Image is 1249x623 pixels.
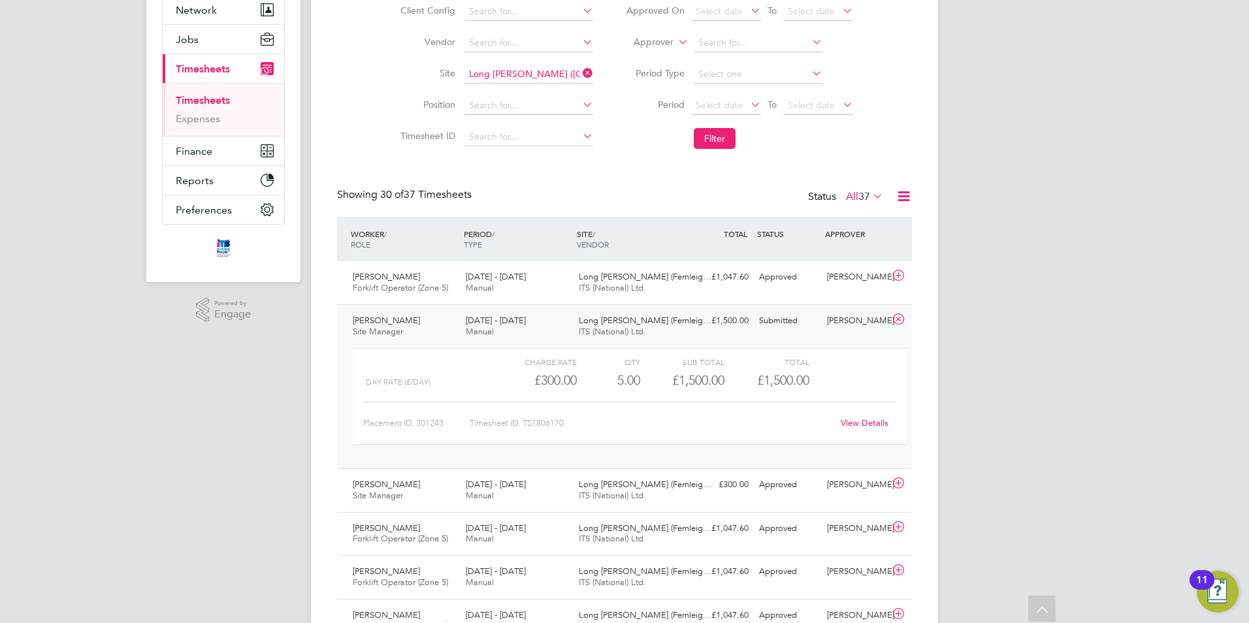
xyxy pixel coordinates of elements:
div: WORKER [348,222,461,256]
span: ITS (National) Ltd. [579,282,646,293]
label: Period Type [626,67,685,79]
div: Total [724,354,809,370]
button: Open Resource Center, 11 new notifications [1197,571,1239,613]
span: To [764,96,781,113]
div: [PERSON_NAME] [822,561,890,583]
span: 37 Timesheets [380,188,472,201]
input: Search for... [464,97,593,115]
span: [PERSON_NAME] [353,522,420,534]
div: STATUS [754,222,822,246]
span: 37 [858,190,870,203]
span: / [592,229,595,239]
span: Manual [466,282,494,293]
div: [PERSON_NAME] [822,518,890,539]
span: / [492,229,495,239]
div: Approved [754,518,822,539]
input: Search for... [694,34,822,52]
button: Preferences [163,195,284,224]
span: Manual [466,326,494,337]
span: Long [PERSON_NAME] (Fernleig… [579,271,711,282]
span: Long [PERSON_NAME] (Fernleig… [579,479,711,490]
div: Approved [754,474,822,496]
span: Select date [788,99,835,111]
button: Jobs [163,25,284,54]
div: PERIOD [461,222,574,256]
span: Long [PERSON_NAME] (Fernleig… [579,315,711,326]
span: Site Manager [353,490,403,501]
span: ITS (National) Ltd. [579,490,646,501]
div: Status [808,188,886,206]
div: [PERSON_NAME] [822,474,890,496]
div: Approved [754,266,822,288]
div: £1,047.60 [686,561,754,583]
div: 5.00 [577,370,640,391]
span: Forklift Operator (Zone 5) [353,282,448,293]
input: Select one [694,65,822,84]
input: Search for... [464,3,593,21]
label: Position [397,99,455,110]
span: Day Rate (£/day) [366,377,430,387]
button: Reports [163,166,284,195]
span: Manual [466,577,494,588]
input: Search for... [464,128,593,146]
span: Reports [176,174,214,187]
span: To [764,2,781,19]
span: 30 of [380,188,404,201]
span: ITS (National) Ltd. [579,533,646,544]
div: Submitted [754,310,822,332]
span: VENDOR [577,239,609,249]
div: QTY [577,354,640,370]
div: Charge rate [493,354,577,370]
button: Timesheets [163,54,284,83]
a: Expenses [176,112,220,125]
span: [PERSON_NAME] [353,566,420,577]
label: Client Config [397,5,455,16]
span: ITS (National) Ltd. [579,577,646,588]
span: Long [PERSON_NAME] (Fernleig… [579,566,711,577]
div: £1,500.00 [640,370,724,391]
input: Search for... [464,34,593,52]
div: Sub Total [640,354,724,370]
div: Placement ID: 301243 [363,413,470,434]
button: Finance [163,136,284,165]
span: Jobs [176,33,199,46]
span: Select date [696,99,743,111]
span: Powered by [214,298,251,309]
a: Powered byEngage [196,298,251,323]
span: Long [PERSON_NAME] (Fernleig… [579,609,711,620]
span: [DATE] - [DATE] [466,522,526,534]
div: [PERSON_NAME] [822,266,890,288]
span: Preferences [176,204,232,216]
span: TYPE [464,239,482,249]
span: [DATE] - [DATE] [466,271,526,282]
img: itsconstruction-logo-retina.png [214,238,233,259]
span: Finance [176,145,212,157]
span: [PERSON_NAME] [353,315,420,326]
button: Filter [694,128,736,149]
span: / [384,229,387,239]
input: Search for... [464,65,593,84]
span: [PERSON_NAME] [353,479,420,490]
div: £300.00 [493,370,577,391]
span: Forklift Operator (Zone 5) [353,533,448,544]
label: Vendor [397,36,455,48]
span: [PERSON_NAME] [353,271,420,282]
div: Approved [754,561,822,583]
a: View Details [841,417,888,428]
div: Showing [337,188,474,202]
span: ROLE [351,239,370,249]
span: Select date [788,5,835,17]
div: Timesheet ID: TS1806170 [470,413,832,434]
span: Network [176,4,217,16]
label: Approver [615,36,673,49]
div: [PERSON_NAME] [822,310,890,332]
span: ITS (National) Ltd. [579,326,646,337]
span: Manual [466,490,494,501]
span: TOTAL [724,229,747,239]
span: Manual [466,533,494,544]
a: Timesheets [176,94,230,106]
div: £1,047.60 [686,518,754,539]
label: Site [397,67,455,79]
div: Timesheets [163,83,284,136]
span: Forklift Operator (Zone 5) [353,577,448,588]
